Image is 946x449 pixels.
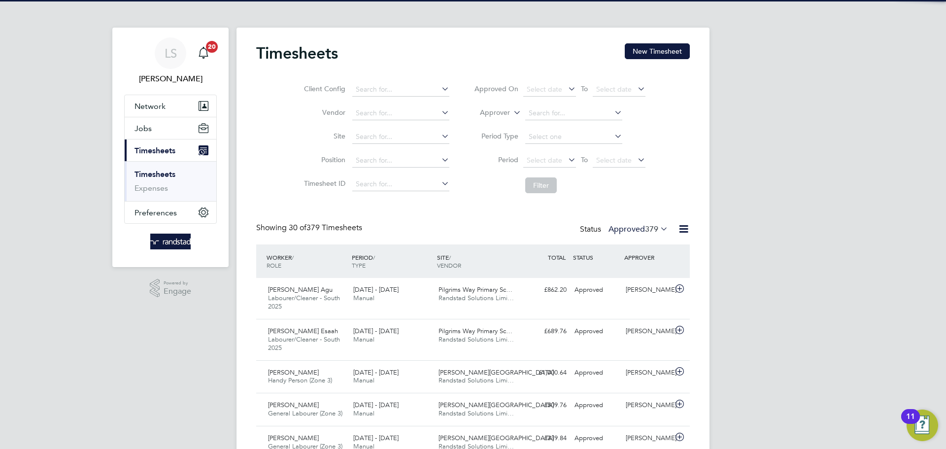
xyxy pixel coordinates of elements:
[622,365,673,381] div: [PERSON_NAME]
[466,108,510,118] label: Approver
[439,376,514,384] span: Randstad Solutions Limi…
[435,248,520,274] div: SITE
[645,224,658,234] span: 379
[353,285,399,294] span: [DATE] - [DATE]
[301,155,345,164] label: Position
[525,106,622,120] input: Search for...
[135,124,152,133] span: Jobs
[164,287,191,296] span: Engage
[439,335,514,344] span: Randstad Solutions Limi…
[125,117,216,139] button: Jobs
[125,202,216,223] button: Preferences
[353,335,374,344] span: Manual
[439,285,512,294] span: Pilgrims Way Primary Sc…
[268,327,338,335] span: [PERSON_NAME] Esaah
[264,248,349,274] div: WORKER
[301,132,345,140] label: Site
[474,84,518,93] label: Approved On
[352,261,366,269] span: TYPE
[353,327,399,335] span: [DATE] - [DATE]
[353,368,399,377] span: [DATE] - [DATE]
[519,282,571,298] div: £862.20
[150,279,192,298] a: Powered byEngage
[301,108,345,117] label: Vendor
[439,409,514,417] span: Randstad Solutions Limi…
[289,223,362,233] span: 379 Timesheets
[125,139,216,161] button: Timesheets
[292,253,294,261] span: /
[474,132,518,140] label: Period Type
[474,155,518,164] label: Period
[349,248,435,274] div: PERIOD
[571,430,622,447] div: Approved
[439,294,514,302] span: Randstad Solutions Limi…
[439,434,554,442] span: [PERSON_NAME][GEOGRAPHIC_DATA]
[571,248,622,266] div: STATUS
[622,397,673,414] div: [PERSON_NAME]
[622,430,673,447] div: [PERSON_NAME]
[125,95,216,117] button: Network
[353,401,399,409] span: [DATE] - [DATE]
[596,156,632,165] span: Select date
[301,179,345,188] label: Timesheet ID
[622,248,673,266] div: APPROVER
[622,323,673,340] div: [PERSON_NAME]
[256,43,338,63] h2: Timesheets
[580,223,670,237] div: Status
[525,130,622,144] input: Select one
[353,409,374,417] span: Manual
[268,335,340,352] span: Labourer/Cleaner - South 2025
[352,83,449,97] input: Search for...
[373,253,375,261] span: /
[571,323,622,340] div: Approved
[268,409,342,417] span: General Labourer (Zone 3)
[124,73,217,85] span: Lewis Saunders
[267,261,281,269] span: ROLE
[268,401,319,409] span: [PERSON_NAME]
[268,294,340,311] span: Labourer/Cleaner - South 2025
[124,37,217,85] a: LS[PERSON_NAME]
[571,282,622,298] div: Approved
[268,368,319,377] span: [PERSON_NAME]
[571,397,622,414] div: Approved
[548,253,566,261] span: TOTAL
[622,282,673,298] div: [PERSON_NAME]
[437,261,461,269] span: VENDOR
[194,37,213,69] a: 20
[135,170,175,179] a: Timesheets
[352,177,449,191] input: Search for...
[289,223,306,233] span: 30 of
[625,43,690,59] button: New Timesheet
[352,130,449,144] input: Search for...
[439,368,554,377] span: [PERSON_NAME][GEOGRAPHIC_DATA]
[519,430,571,447] div: £339.84
[353,294,374,302] span: Manual
[596,85,632,94] span: Select date
[527,156,562,165] span: Select date
[268,434,319,442] span: [PERSON_NAME]
[519,323,571,340] div: £689.76
[206,41,218,53] span: 20
[124,234,217,249] a: Go to home page
[135,208,177,217] span: Preferences
[135,183,168,193] a: Expenses
[256,223,364,233] div: Showing
[907,410,938,441] button: Open Resource Center, 11 new notifications
[525,177,557,193] button: Filter
[125,161,216,201] div: Timesheets
[519,365,571,381] div: £1,000.64
[519,397,571,414] div: £509.76
[112,28,229,267] nav: Main navigation
[353,376,374,384] span: Manual
[439,327,512,335] span: Pilgrims Way Primary Sc…
[439,401,554,409] span: [PERSON_NAME][GEOGRAPHIC_DATA]
[578,82,591,95] span: To
[268,285,333,294] span: [PERSON_NAME] Agu
[165,47,177,60] span: LS
[571,365,622,381] div: Approved
[353,434,399,442] span: [DATE] - [DATE]
[352,106,449,120] input: Search for...
[164,279,191,287] span: Powered by
[608,224,668,234] label: Approved
[268,376,332,384] span: Handy Person (Zone 3)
